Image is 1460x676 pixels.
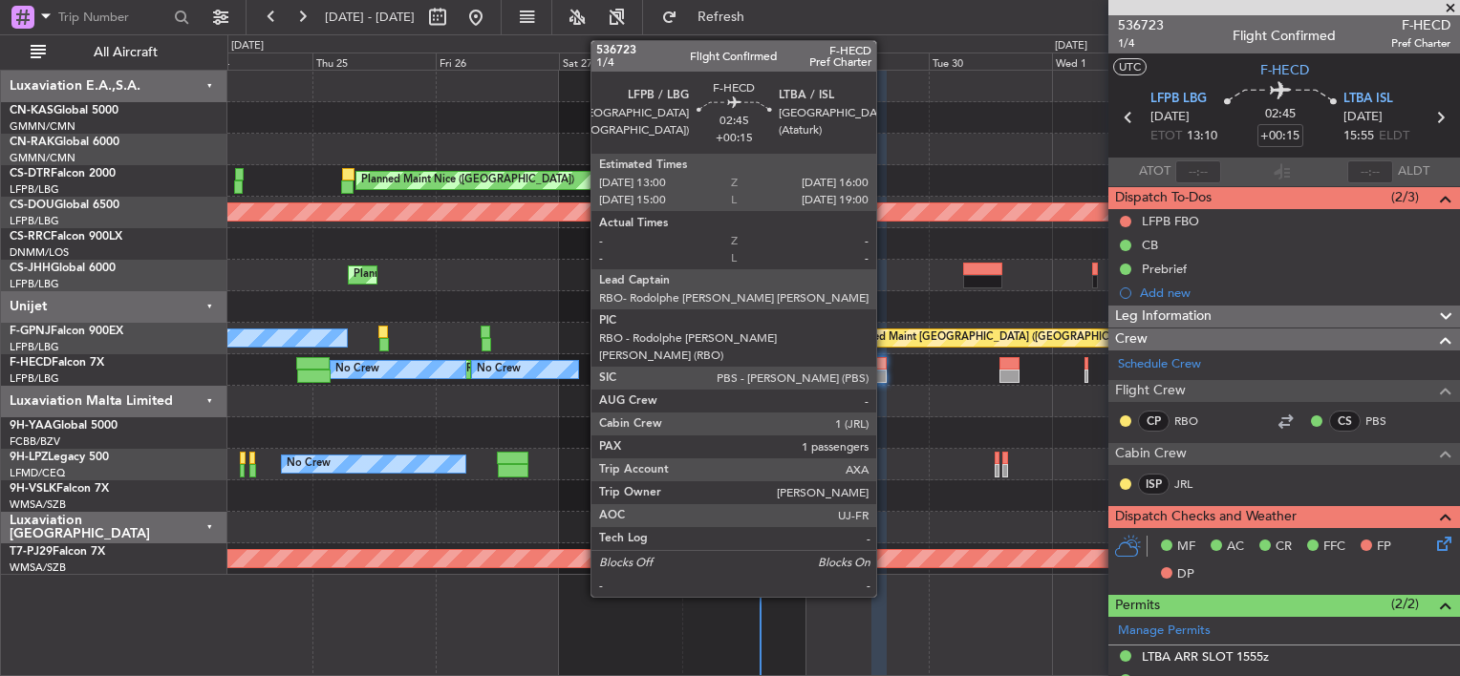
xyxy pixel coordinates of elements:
span: 9H-LPZ [10,452,48,463]
a: RBO [1174,412,1217,430]
a: JRL [1174,475,1217,493]
span: CS-JHH [10,263,51,274]
a: T7-PJ29Falcon 7X [10,546,105,558]
span: LFPB LBG [1150,90,1207,109]
a: Manage Permits [1118,622,1211,641]
span: 15:55 [1343,127,1374,146]
span: CN-KAS [10,105,54,116]
div: Wed 24 [189,53,312,70]
span: 9H-VSLK [10,483,56,495]
a: LFPB/LBG [10,182,59,197]
a: GMMN/CMN [10,119,75,134]
span: 9H-YAA [10,420,53,432]
span: ETOT [1150,127,1182,146]
a: 9H-YAAGlobal 5000 [10,420,118,432]
span: F-HECD [1260,60,1309,80]
a: LFPB/LBG [10,277,59,291]
span: ELDT [1379,127,1409,146]
a: WMSA/SZB [10,560,66,575]
div: Sun 28 [682,53,805,70]
span: AC [1227,538,1244,557]
a: CS-RRCFalcon 900LX [10,231,122,243]
span: Refresh [681,11,762,24]
span: Pref Charter [1391,35,1450,52]
span: MF [1177,538,1195,557]
span: CS-DOU [10,200,54,211]
span: F-HECD [1391,15,1450,35]
span: [DATE] - [DATE] [325,9,415,26]
span: Cabin Crew [1115,443,1187,465]
div: Thu 25 [312,53,436,70]
a: CS-JHHGlobal 6000 [10,263,116,274]
a: Schedule Crew [1118,355,1201,374]
div: Flight Confirmed [1233,26,1336,46]
div: LTBA ARR SLOT 1555z [1142,648,1269,665]
div: No Crew [477,355,521,384]
span: Dispatch To-Dos [1115,187,1212,209]
span: [DATE] [1150,108,1190,127]
a: PBS [1365,412,1408,430]
span: 13:10 [1187,127,1217,146]
span: (2/3) [1391,187,1419,207]
span: FP [1377,538,1391,557]
div: Fri 26 [436,53,559,70]
span: F-HECD [10,357,52,369]
input: Trip Number [58,3,168,32]
div: [DATE] [231,38,264,54]
span: CN-RAK [10,137,54,148]
a: CN-KASGlobal 5000 [10,105,118,116]
span: FFC [1323,538,1345,557]
span: [DATE] [1343,108,1383,127]
span: ALDT [1398,162,1429,181]
span: Flight Crew [1115,380,1186,402]
a: F-GPNJFalcon 900EX [10,326,123,337]
span: T7-PJ29 [10,546,53,558]
div: CB [1142,237,1158,253]
a: CS-DTRFalcon 2000 [10,168,116,180]
span: ATOT [1139,162,1170,181]
div: CS [1329,411,1361,432]
a: CN-RAKGlobal 6000 [10,137,119,148]
div: Prebrief [1142,261,1187,277]
button: UTC [1113,58,1147,75]
a: CS-DOUGlobal 6500 [10,200,119,211]
div: Sat 27 [559,53,682,70]
div: [DATE] [1055,38,1087,54]
span: Leg Information [1115,306,1212,327]
span: All Aircraft [50,46,202,59]
span: 536723 [1118,15,1164,35]
div: No Crew [335,355,379,384]
a: 9H-VSLKFalcon 7X [10,483,109,495]
div: No Crew [287,450,331,478]
button: All Aircraft [21,37,207,68]
div: LFPB FBO [1142,213,1199,229]
div: Planned Maint Nice ([GEOGRAPHIC_DATA]) [361,166,574,195]
div: Planned Maint [GEOGRAPHIC_DATA] ([GEOGRAPHIC_DATA]) [847,324,1148,352]
input: --:-- [1175,160,1221,183]
a: DNMM/LOS [10,245,69,260]
span: Dispatch Checks and Weather [1115,506,1297,528]
span: CR [1276,538,1292,557]
div: ISP [1138,474,1170,495]
span: Permits [1115,595,1160,617]
div: Planned Maint [GEOGRAPHIC_DATA] ([GEOGRAPHIC_DATA]) [354,261,655,289]
span: (2/2) [1391,594,1419,614]
a: LFPB/LBG [10,371,59,386]
span: CS-RRC [10,231,51,243]
span: 02:45 [1265,105,1296,124]
div: Tue 30 [929,53,1052,70]
a: LFPB/LBG [10,340,59,354]
button: Refresh [653,2,767,32]
span: LTBA ISL [1343,90,1393,109]
a: 9H-LPZLegacy 500 [10,452,109,463]
a: F-HECDFalcon 7X [10,357,104,369]
span: DP [1177,565,1194,584]
div: Mon 29 [805,53,929,70]
span: CS-DTR [10,168,51,180]
span: F-GPNJ [10,326,51,337]
a: WMSA/SZB [10,497,66,512]
span: Crew [1115,328,1148,350]
a: FCBB/BZV [10,434,60,449]
div: Wed 1 [1052,53,1175,70]
a: LFPB/LBG [10,214,59,228]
